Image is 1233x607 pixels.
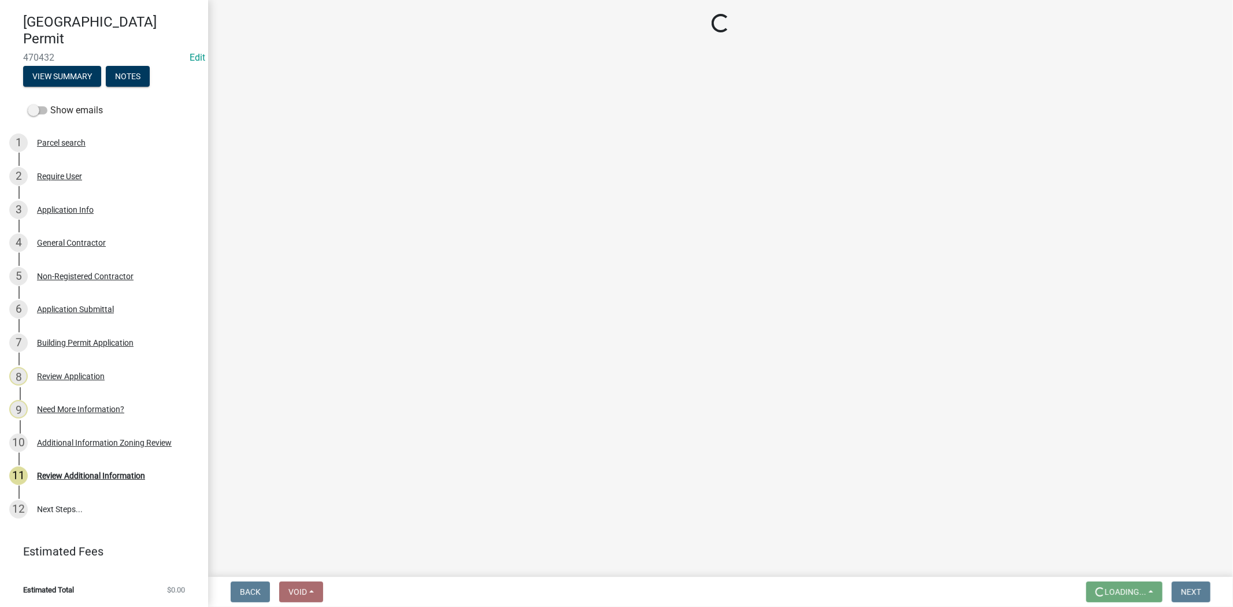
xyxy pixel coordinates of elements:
div: Parcel search [37,139,86,147]
button: View Summary [23,66,101,87]
button: Loading... [1086,582,1162,602]
div: 6 [9,300,28,319]
wm-modal-confirm: Summary [23,72,101,82]
div: 4 [9,234,28,252]
div: General Contractor [37,239,106,247]
div: Require User [37,172,82,180]
button: Next [1172,582,1210,602]
div: 7 [9,334,28,352]
a: Estimated Fees [9,540,190,563]
span: $0.00 [167,586,185,594]
div: Application Info [37,206,94,214]
span: Next [1181,587,1201,597]
button: Back [231,582,270,602]
div: 11 [9,467,28,485]
span: Estimated Total [23,586,74,594]
div: 1 [9,134,28,152]
div: Review Application [37,372,105,380]
div: Additional Information Zoning Review [37,439,172,447]
div: 10 [9,434,28,452]
span: Void [288,587,307,597]
div: 5 [9,267,28,286]
div: 12 [9,500,28,519]
wm-modal-confirm: Notes [106,72,150,82]
button: Notes [106,66,150,87]
div: 3 [9,201,28,219]
div: Review Additional Information [37,472,145,480]
h4: [GEOGRAPHIC_DATA] Permit [23,14,199,47]
div: Building Permit Application [37,339,134,347]
div: 9 [9,400,28,419]
div: Need More Information? [37,405,124,413]
span: 470432 [23,52,185,63]
div: 2 [9,167,28,186]
wm-modal-confirm: Edit Application Number [190,52,205,63]
span: Loading... [1105,587,1146,597]
div: 8 [9,367,28,386]
a: Edit [190,52,205,63]
div: Application Submittal [37,305,114,313]
div: Non-Registered Contractor [37,272,134,280]
button: Void [279,582,323,602]
span: Back [240,587,261,597]
label: Show emails [28,103,103,117]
